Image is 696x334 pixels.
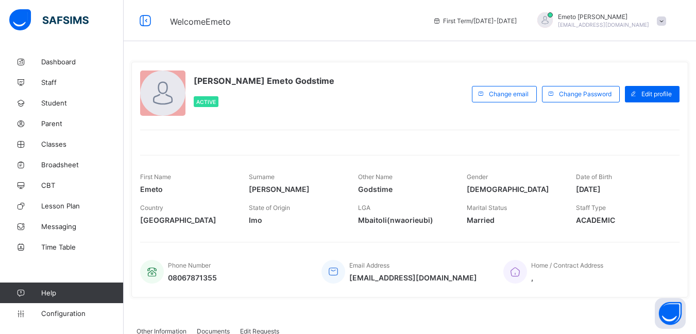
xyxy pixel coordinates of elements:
[531,261,603,269] span: Home / Contract Address
[358,185,451,194] span: Godstime
[349,261,389,269] span: Email Address
[41,222,124,231] span: Messaging
[489,90,529,98] span: Change email
[41,243,124,251] span: Time Table
[170,16,231,27] span: Welcome Emeto
[467,204,507,212] span: Marital Status
[558,13,649,21] span: Emeto [PERSON_NAME]
[41,58,124,66] span: Dashboard
[41,289,123,297] span: Help
[558,22,649,28] span: [EMAIL_ADDRESS][DOMAIN_NAME]
[249,204,290,212] span: State of Origin
[140,185,233,194] span: Emeto
[527,12,671,29] div: EmetoAusten
[655,298,686,329] button: Open asap
[358,216,451,224] span: Mbaitoli(nwaorieubi)
[196,99,216,105] span: Active
[576,185,669,194] span: [DATE]
[140,204,163,212] span: Country
[9,9,89,31] img: safsims
[467,173,488,181] span: Gender
[168,261,211,269] span: Phone Number
[249,185,342,194] span: [PERSON_NAME]
[41,99,124,107] span: Student
[467,216,560,224] span: Married
[576,204,606,212] span: Staff Type
[41,140,124,148] span: Classes
[433,17,517,25] span: session/term information
[467,185,560,194] span: [DEMOGRAPHIC_DATA]
[531,273,603,282] span: ,
[41,181,124,189] span: CBT
[41,309,123,318] span: Configuration
[358,204,370,212] span: LGA
[41,119,124,128] span: Parent
[41,202,124,210] span: Lesson Plan
[576,216,669,224] span: ACADEMIC
[358,173,393,181] span: Other Name
[140,216,233,224] span: [GEOGRAPHIC_DATA]
[41,78,124,86] span: Staff
[349,273,477,282] span: [EMAIL_ADDRESS][DOMAIN_NAME]
[41,161,124,169] span: Broadsheet
[194,76,334,86] span: [PERSON_NAME] Emeto Godstime
[168,273,217,282] span: 08067871355
[641,90,672,98] span: Edit profile
[576,173,612,181] span: Date of Birth
[249,173,275,181] span: Surname
[559,90,612,98] span: Change Password
[249,216,342,224] span: Imo
[140,173,171,181] span: First Name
